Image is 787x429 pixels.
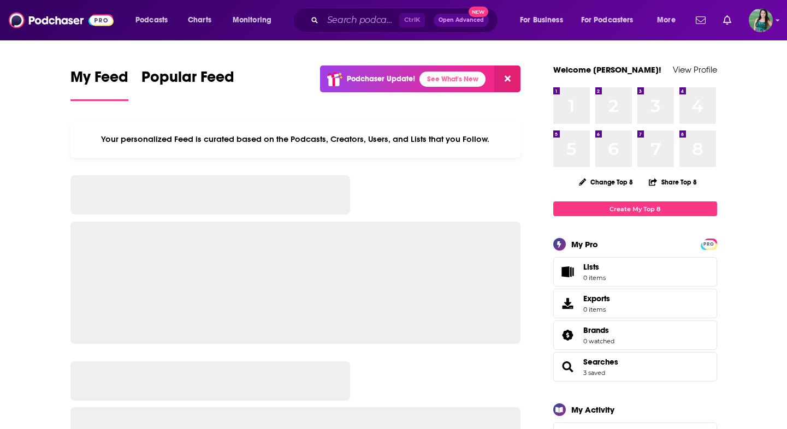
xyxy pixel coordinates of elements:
a: Charts [181,11,218,29]
a: Exports [553,289,717,318]
button: open menu [512,11,577,29]
button: open menu [225,11,286,29]
a: View Profile [673,64,717,75]
input: Search podcasts, credits, & more... [323,11,399,29]
span: Podcasts [135,13,168,28]
a: Lists [553,257,717,287]
div: Your personalized Feed is curated based on the Podcasts, Creators, Users, and Lists that you Follow. [70,121,521,158]
a: Popular Feed [141,68,234,101]
span: 0 items [583,306,610,313]
a: My Feed [70,68,128,101]
a: Searches [557,359,579,374]
span: More [657,13,676,28]
img: Podchaser - Follow, Share and Rate Podcasts [9,10,114,31]
span: Lists [583,262,599,272]
span: Charts [188,13,211,28]
span: New [469,7,488,17]
span: My Feed [70,68,128,93]
button: open menu [574,11,649,29]
span: Exports [583,294,610,303]
span: Logged in as AlexisAmezquita [749,8,773,32]
span: Monitoring [233,13,271,28]
span: Searches [553,352,717,382]
span: Popular Feed [141,68,234,93]
button: open menu [128,11,182,29]
span: Exports [557,296,579,311]
a: 3 saved [583,369,605,377]
a: PRO [702,240,715,248]
p: Podchaser Update! [347,74,415,84]
a: Brands [557,327,579,343]
span: Brands [553,320,717,350]
span: Brands [583,325,609,335]
span: Ctrl K [399,13,425,27]
button: Open AdvancedNew [434,14,489,27]
img: User Profile [749,8,773,32]
a: Show notifications dropdown [691,11,710,29]
a: 0 watched [583,337,614,345]
a: Show notifications dropdown [719,11,736,29]
div: My Pro [571,239,598,249]
button: Change Top 8 [572,175,640,189]
a: See What's New [419,71,486,87]
a: Create My Top 8 [553,201,717,216]
div: Search podcasts, credits, & more... [303,8,508,33]
span: For Business [520,13,563,28]
span: For Podcasters [581,13,634,28]
a: Brands [583,325,614,335]
button: Share Top 8 [648,171,697,193]
a: Welcome [PERSON_NAME]! [553,64,661,75]
div: My Activity [571,404,614,415]
span: 0 items [583,274,606,282]
span: Open Advanced [439,17,484,23]
a: Searches [583,357,618,367]
span: Lists [557,264,579,279]
span: Lists [583,262,606,272]
button: Show profile menu [749,8,773,32]
button: open menu [649,11,689,29]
